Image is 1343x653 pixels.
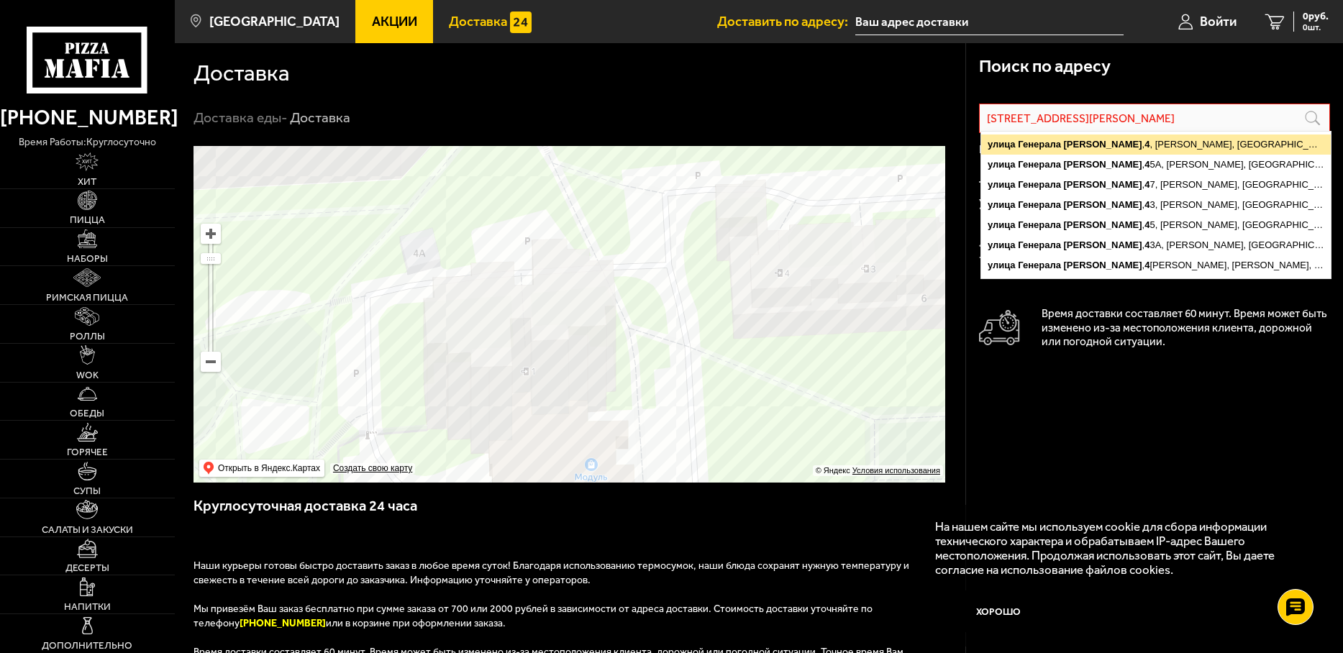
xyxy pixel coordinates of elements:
[73,486,101,496] span: Супы
[1018,219,1061,230] ymaps: Генерала
[1144,139,1149,150] ymaps: 4
[42,525,133,535] span: Салаты и закуски
[1064,139,1142,150] ymaps: [PERSON_NAME]
[199,460,324,477] ymaps: Открыть в Яндекс.Картах
[67,447,108,457] span: Горячее
[194,109,288,126] a: Доставка еды-
[1144,219,1149,230] ymaps: 4
[981,134,1331,155] ymaps: , , [PERSON_NAME], [GEOGRAPHIC_DATA]
[76,370,99,380] span: WOK
[981,215,1331,235] ymaps: , 5, [PERSON_NAME], [GEOGRAPHIC_DATA]
[979,104,1329,133] input: Введите название улицы
[852,466,940,475] a: Условия использования
[372,15,417,29] span: Акции
[290,109,350,127] div: Доставка
[330,463,415,474] a: Создать свою карту
[64,602,111,612] span: Напитки
[979,144,1329,155] p: По данному адресу доставка не осуществляется
[194,496,947,530] h3: Круглосуточная доставка 24 часа
[988,219,1016,230] ymaps: улица
[979,58,1111,75] h3: Поиск по адресу
[816,466,850,475] ymaps: © Яндекс
[218,460,320,477] ymaps: Открыть в Яндекс.Картах
[70,215,105,225] span: Пицца
[981,195,1331,215] ymaps: , 3, [PERSON_NAME], [GEOGRAPHIC_DATA]
[988,139,1016,150] ymaps: улица
[194,560,909,586] span: Наши курьеры готовы быстро доставить заказ в любое время суток! Благодаря использованию термосумо...
[65,563,109,573] span: Десерты
[988,179,1016,190] ymaps: улица
[1018,260,1061,270] ymaps: Генерала
[717,15,855,29] span: Доставить по адресу:
[1144,179,1149,190] ymaps: 4
[1144,159,1149,170] ymaps: 4
[988,199,1016,210] ymaps: улица
[78,177,96,187] span: Хит
[988,260,1016,270] ymaps: улица
[42,641,132,651] span: Дополнительно
[1144,239,1149,250] ymaps: 4
[1200,15,1237,29] span: Войти
[1042,306,1330,348] p: Время доставки составляет 60 минут. Время может быть изменено из-за местоположения клиента, дорож...
[1018,159,1061,170] ymaps: Генерала
[1018,239,1061,250] ymaps: Генерала
[1018,179,1061,190] ymaps: Генерала
[979,234,1021,277] img: Оплата доставки
[979,310,1020,345] img: Автомобиль доставки
[981,155,1331,175] ymaps: , 5А, [PERSON_NAME], [GEOGRAPHIC_DATA]
[510,12,531,32] img: 15daf4d41897b9f0e9f617042186c801.svg
[988,159,1016,170] ymaps: улица
[194,603,873,629] span: Мы привезём Ваш заказ бесплатно при сумме заказа от 700 или 2000 рублей в зависимости от адреса д...
[1018,139,1061,150] ymaps: Генерала
[70,408,104,419] span: Обеды
[1144,260,1149,270] ymaps: 4
[981,235,1331,255] ymaps: , 3А, [PERSON_NAME], [GEOGRAPHIC_DATA]
[1144,199,1149,210] ymaps: 4
[1064,239,1142,250] ymaps: [PERSON_NAME]
[1303,23,1329,32] span: 0 шт.
[1064,159,1142,170] ymaps: [PERSON_NAME]
[70,332,105,342] span: Роллы
[1064,179,1142,190] ymaps: [PERSON_NAME]
[209,15,340,29] span: [GEOGRAPHIC_DATA]
[1064,199,1142,210] ymaps: [PERSON_NAME]
[1018,199,1061,210] ymaps: Генерала
[194,62,290,84] h1: Доставка
[449,15,507,29] span: Доставка
[981,255,1331,275] ymaps: , [PERSON_NAME], [PERSON_NAME], [GEOGRAPHIC_DATA]
[46,293,128,303] span: Римская пицца
[1303,12,1329,22] span: 0 руб.
[1064,260,1142,270] ymaps: [PERSON_NAME]
[855,9,1124,35] input: Ваш адрес доставки
[988,239,1016,250] ymaps: улица
[240,617,326,629] b: [PHONE_NUMBER]
[67,254,108,264] span: Наборы
[1064,219,1142,230] ymaps: [PERSON_NAME]
[935,590,1061,632] button: Хорошо
[981,175,1331,195] ymaps: , 7, [PERSON_NAME], [GEOGRAPHIC_DATA]
[935,519,1301,577] p: На нашем сайте мы используем cookie для сбора информации технического характера и обрабатываем IP...
[979,197,1329,211] h3: Условия доставки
